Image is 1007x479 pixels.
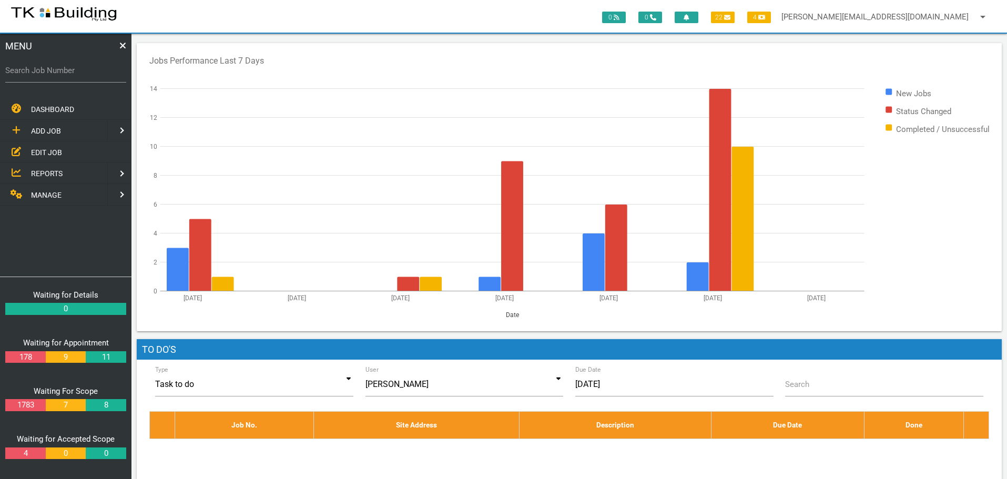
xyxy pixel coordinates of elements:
[175,412,314,439] th: Job No.
[31,169,63,178] span: REPORTS
[46,351,86,363] a: 9
[154,229,157,237] text: 4
[154,258,157,266] text: 2
[599,294,618,301] text: [DATE]
[520,412,711,439] th: Description
[807,294,826,301] text: [DATE]
[17,434,115,444] a: Waiting for Accepted Scope
[495,294,514,301] text: [DATE]
[5,303,126,315] a: 0
[391,294,410,301] text: [DATE]
[5,65,126,77] label: Search Job Number
[747,12,771,23] span: 4
[31,191,62,199] span: MANAGE
[506,311,519,318] text: Date
[154,200,157,208] text: 6
[46,447,86,460] a: 0
[896,106,951,116] text: Status Changed
[184,294,202,301] text: [DATE]
[785,379,809,391] label: Search
[896,88,931,98] text: New Jobs
[34,386,98,396] a: Waiting For Scope
[575,365,601,374] label: Due Date
[46,399,86,411] a: 7
[23,338,109,348] a: Waiting for Appointment
[711,412,864,439] th: Due Date
[137,339,1002,360] h1: To Do's
[365,365,379,374] label: User
[288,294,306,301] text: [DATE]
[5,399,45,411] a: 1783
[11,5,117,22] img: s3file
[86,351,126,363] a: 11
[33,290,98,300] a: Waiting for Details
[5,447,45,460] a: 4
[5,351,45,363] a: 178
[5,39,32,53] span: MENU
[602,12,626,23] span: 0
[150,142,157,150] text: 10
[31,105,74,114] span: DASHBOARD
[86,447,126,460] a: 0
[864,412,963,439] th: Done
[149,56,264,66] text: Jobs Performance Last 7 Days
[31,127,61,135] span: ADD JOB
[150,114,157,121] text: 12
[638,12,662,23] span: 0
[896,124,990,134] text: Completed / Unsuccessful
[711,12,735,23] span: 22
[314,412,520,439] th: Site Address
[86,399,126,411] a: 8
[154,287,157,294] text: 0
[154,171,157,179] text: 8
[155,365,168,374] label: Type
[150,85,157,92] text: 14
[704,294,722,301] text: [DATE]
[31,148,62,156] span: EDIT JOB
